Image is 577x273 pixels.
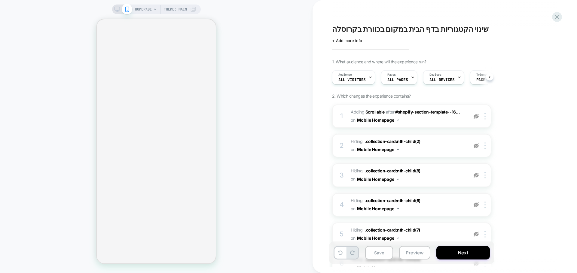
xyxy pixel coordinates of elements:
[476,73,488,77] span: Trigger
[484,202,486,208] img: close
[339,169,345,181] div: 3
[338,73,352,77] span: Audience
[365,198,420,203] span: .collection-card:nth-child(6)
[397,237,399,239] img: down arrow
[484,231,486,238] img: close
[484,142,486,149] img: close
[365,139,420,144] span: .collection-card:nth-child(2)
[164,5,187,14] span: Theme: MAIN
[365,246,393,259] button: Save
[351,197,465,213] span: Hiding :
[357,116,399,124] button: Mobile Homepage
[436,246,490,259] button: Next
[339,140,345,152] div: 2
[332,38,362,43] span: + Add more info
[339,228,345,240] div: 5
[339,199,345,211] div: 4
[351,167,465,183] span: Hiding :
[351,116,355,124] span: on
[397,119,399,121] img: down arrow
[332,59,426,64] span: 1. What audience and where will the experience run?
[386,109,395,114] span: AFTER
[474,202,479,207] img: eye
[429,78,454,82] span: ALL DEVICES
[351,175,355,183] span: on
[474,143,479,148] img: eye
[351,138,465,154] span: Hiding :
[397,208,399,209] img: down arrow
[351,226,465,242] span: Hiding :
[397,178,399,180] img: down arrow
[332,25,489,34] span: שינוי הקטגוריות בדף הבית במקום בכוורת בקרוסלה
[484,172,486,178] img: close
[351,205,355,212] span: on
[332,93,411,99] span: 2. Which changes the experience contains?
[429,73,441,77] span: Devices
[476,78,497,82] span: Page Load
[338,78,366,82] span: All Visitors
[135,5,152,14] span: HOMEPAGE
[399,246,430,259] button: Preview
[357,145,399,154] button: Mobile Homepage
[397,149,399,150] img: down arrow
[351,109,385,114] span: Adding
[387,78,408,82] span: ALL PAGES
[365,168,420,173] span: .collection-card:nth-child(8)
[365,109,385,114] b: Scrollable
[357,175,399,184] button: Mobile Homepage
[357,234,399,242] button: Mobile Homepage
[339,110,345,122] div: 1
[474,114,479,119] img: eye
[357,204,399,213] button: Mobile Homepage
[395,109,460,114] span: #shopify-section-template--16...
[387,73,396,77] span: Pages
[351,234,355,242] span: on
[474,173,479,178] img: eye
[351,146,355,153] span: on
[365,227,420,232] span: .collection-card:nth-child(7)
[474,232,479,237] img: eye
[484,113,486,120] img: close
